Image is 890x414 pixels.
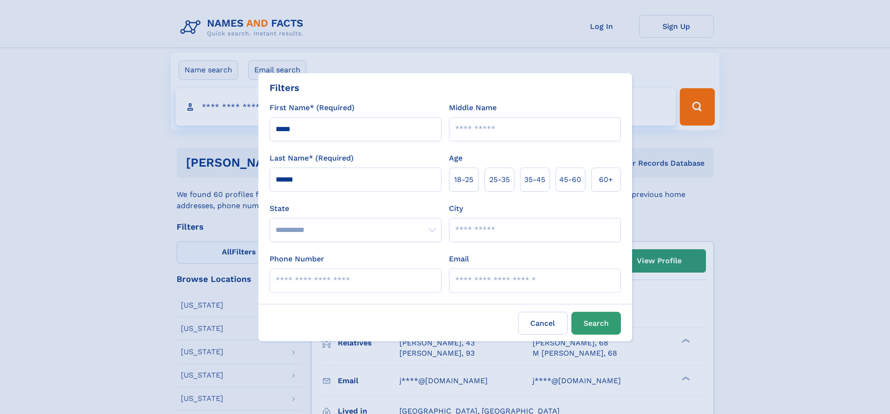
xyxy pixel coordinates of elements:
label: Age [449,153,463,164]
span: 18‑25 [454,174,473,185]
label: Email [449,253,469,265]
label: City [449,203,463,214]
span: 25‑35 [489,174,510,185]
button: Search [571,312,621,335]
span: 35‑45 [524,174,545,185]
label: Last Name* (Required) [270,153,354,164]
label: Phone Number [270,253,324,265]
label: State [270,203,441,214]
label: First Name* (Required) [270,102,355,113]
div: Filters [270,81,299,95]
label: Cancel [518,312,568,335]
span: 60+ [599,174,613,185]
label: Middle Name [449,102,497,113]
span: 45‑60 [559,174,581,185]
